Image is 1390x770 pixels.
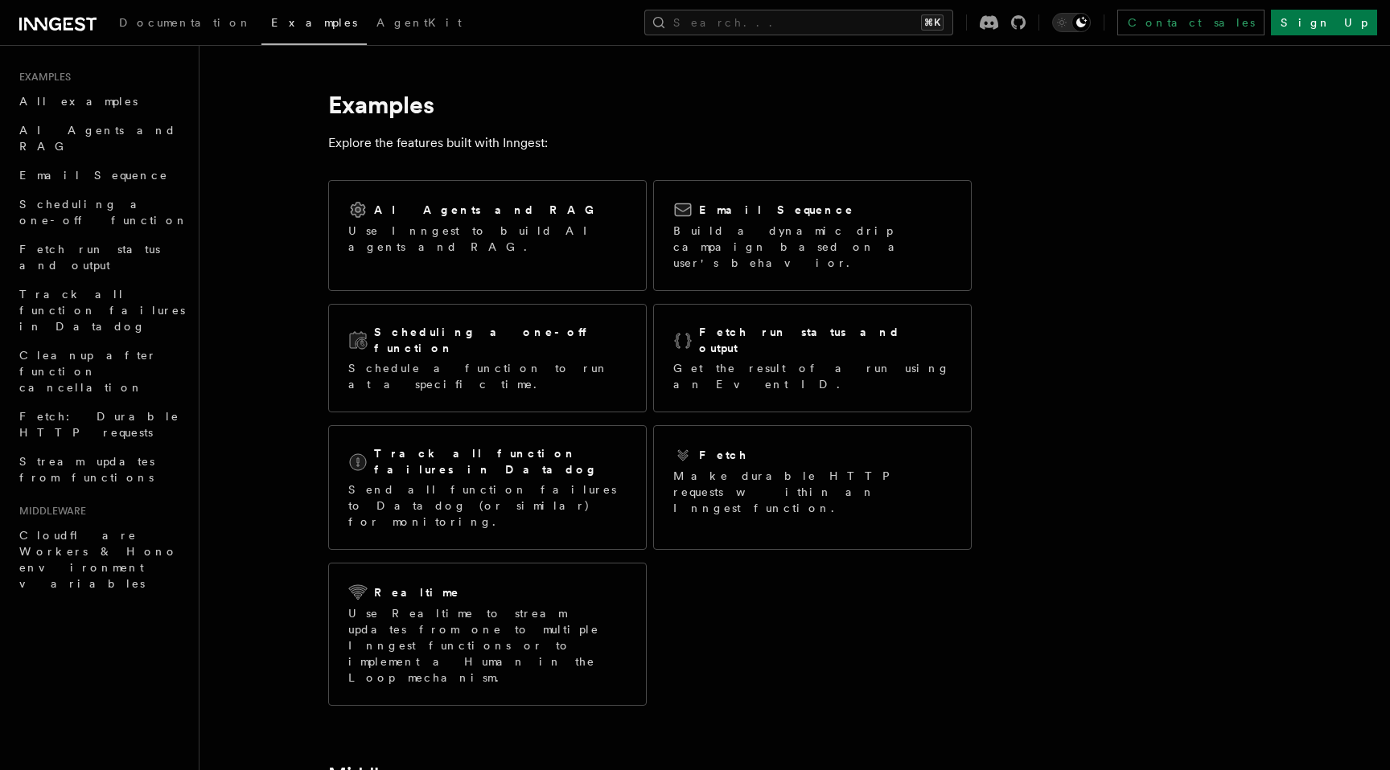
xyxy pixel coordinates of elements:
span: Fetch run status and output [19,243,160,272]
span: Middleware [13,505,86,518]
a: AgentKit [367,5,471,43]
p: Explore the features built with Inngest: [328,132,972,154]
h2: Realtime [374,584,460,600]
a: All examples [13,87,189,116]
a: Cleanup after function cancellation [13,341,189,402]
p: Schedule a function to run at a specific time. [348,360,627,392]
a: RealtimeUse Realtime to stream updates from one to multiple Inngest functions or to implement a H... [328,563,647,706]
a: Fetch: Durable HTTP requests [13,402,189,447]
kbd: ⌘K [921,14,944,31]
h2: Fetch run status and output [699,324,952,356]
a: Email SequenceBuild a dynamic drip campaign based on a user's behavior. [653,180,972,291]
h2: AI Agents and RAG [374,202,602,218]
span: Email Sequence [19,169,168,182]
span: All examples [19,95,138,108]
a: Fetch run status and outputGet the result of a run using an Event ID. [653,304,972,412]
span: Cleanup after function cancellation [19,349,157,394]
a: Track all function failures in Datadog [13,280,189,341]
h2: Scheduling a one-off function [374,324,627,356]
h2: Email Sequence [699,202,854,218]
span: Track all function failures in Datadog [19,288,185,333]
p: Make durable HTTP requests within an Inngest function. [673,468,952,516]
a: Sign Up [1271,10,1377,35]
span: Examples [271,16,357,29]
a: Examples [261,5,367,45]
button: Toggle dark mode [1052,13,1091,32]
a: Scheduling a one-off function [13,190,189,235]
span: Examples [13,71,71,84]
p: Build a dynamic drip campaign based on a user's behavior. [673,223,952,271]
span: Documentation [119,16,252,29]
button: Search...⌘K [644,10,953,35]
a: Track all function failures in DatadogSend all function failures to Datadog (or similar) for moni... [328,425,647,550]
p: Use Realtime to stream updates from one to multiple Inngest functions or to implement a Human in ... [348,605,627,686]
a: AI Agents and RAG [13,116,189,161]
p: Send all function failures to Datadog (or similar) for monitoring. [348,481,627,530]
span: Scheduling a one-off function [19,198,188,227]
span: Fetch: Durable HTTP requests [19,410,179,439]
h1: Examples [328,90,972,119]
a: Email Sequence [13,161,189,190]
a: Cloudflare Workers & Hono environment variables [13,521,189,598]
a: Contact sales [1117,10,1265,35]
p: Use Inngest to build AI agents and RAG. [348,223,627,255]
h2: Fetch [699,447,748,463]
a: Fetch run status and output [13,235,189,280]
h2: Track all function failures in Datadog [374,445,627,477]
span: Cloudflare Workers & Hono environment variables [19,529,178,590]
a: Scheduling a one-off functionSchedule a function to run at a specific time. [328,304,647,412]
a: FetchMake durable HTTP requests within an Inngest function. [653,425,972,550]
p: Get the result of a run using an Event ID. [673,360,952,392]
a: Stream updates from functions [13,447,189,492]
a: AI Agents and RAGUse Inngest to build AI agents and RAG. [328,180,647,291]
span: Stream updates from functions [19,455,154,484]
a: Documentation [109,5,261,43]
span: AI Agents and RAG [19,124,176,153]
span: AgentKit [376,16,462,29]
